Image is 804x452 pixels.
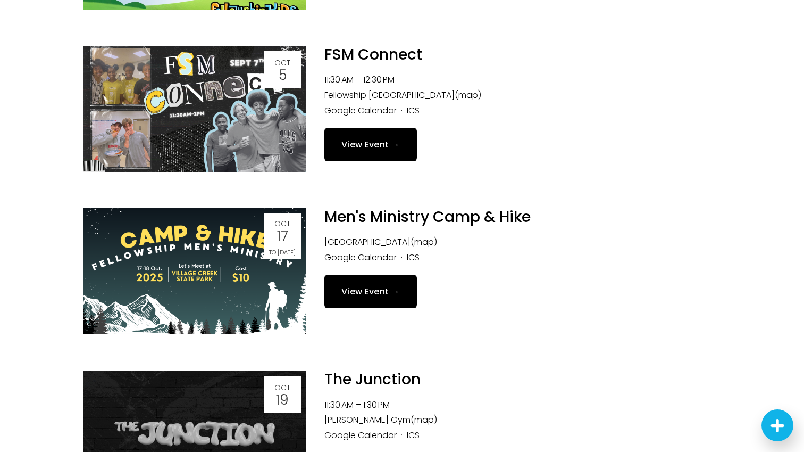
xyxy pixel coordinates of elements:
a: ICS [407,429,420,441]
a: (map) [411,414,437,426]
div: Oct [267,220,298,227]
time: 11:30 AM [324,399,354,411]
a: Google Calendar [324,104,397,117]
li: [PERSON_NAME] Gym [324,413,721,428]
img: FSM Connect [83,46,306,172]
img: Men's Ministry Camp & Hike [83,208,306,334]
a: View Event → [324,128,417,161]
div: Oct [267,59,298,67]
a: View Event → [324,275,417,308]
a: The Junction [324,369,421,390]
time: 11:30 AM [324,73,354,86]
div: Oct [267,384,298,391]
div: 5 [267,68,298,82]
a: Men's Ministry Camp & Hike [324,207,531,227]
li: Fellowship [GEOGRAPHIC_DATA] [324,88,721,103]
a: FSM Connect [324,44,422,65]
li: [GEOGRAPHIC_DATA] [324,235,721,250]
a: Google Calendar [324,429,397,441]
time: 12:30 PM [363,73,395,86]
time: 1:30 PM [363,399,390,411]
div: to [DATE] [267,246,298,256]
a: ICS [407,251,420,264]
div: 19 [267,393,298,407]
a: Google Calendar [324,251,397,264]
div: 17 [267,229,298,243]
a: (map) [455,89,481,101]
a: ICS [407,104,420,117]
a: (map) [411,236,437,248]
